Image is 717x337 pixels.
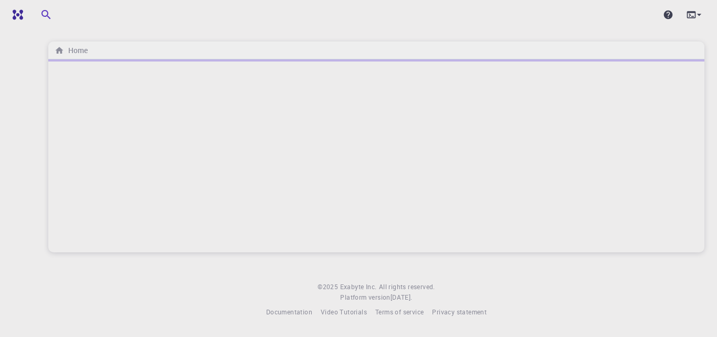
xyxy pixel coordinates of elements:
[379,282,435,292] span: All rights reserved.
[340,282,377,291] span: Exabyte Inc.
[391,292,413,303] a: [DATE].
[321,307,367,318] a: Video Tutorials
[318,282,340,292] span: © 2025
[321,308,367,316] span: Video Tutorials
[8,9,23,20] img: logo
[266,308,312,316] span: Documentation
[391,293,413,301] span: [DATE] .
[375,308,424,316] span: Terms of service
[340,282,377,292] a: Exabyte Inc.
[64,45,88,56] h6: Home
[432,308,487,316] span: Privacy statement
[340,292,390,303] span: Platform version
[432,307,487,318] a: Privacy statement
[52,45,90,56] nav: breadcrumb
[266,307,312,318] a: Documentation
[375,307,424,318] a: Terms of service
